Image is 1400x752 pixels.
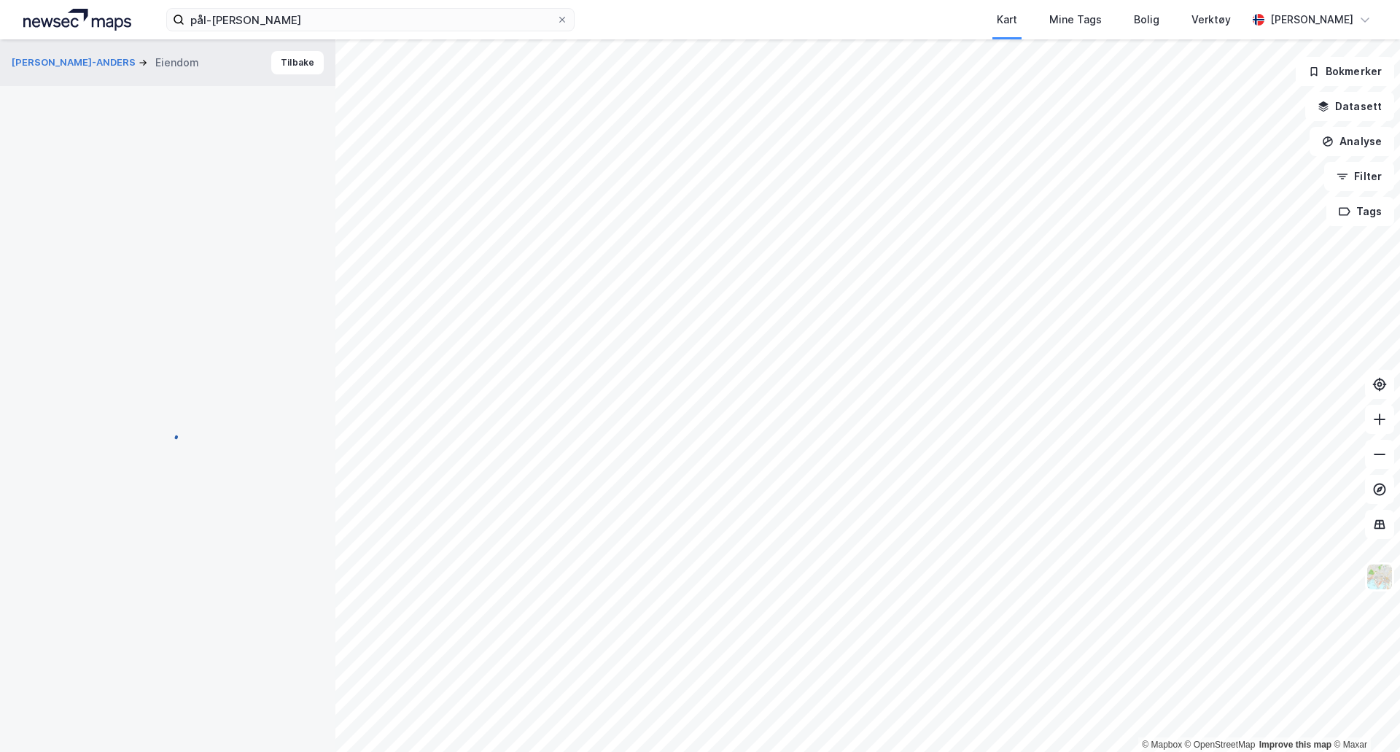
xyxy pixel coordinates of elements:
[1327,682,1400,752] iframe: Chat Widget
[1259,740,1331,750] a: Improve this map
[12,55,139,70] button: [PERSON_NAME]-ANDERS
[1324,162,1394,191] button: Filter
[184,9,556,31] input: Søk på adresse, matrikkel, gårdeiere, leietakere eller personer
[997,11,1017,28] div: Kart
[1326,197,1394,226] button: Tags
[1185,740,1256,750] a: OpenStreetMap
[1134,11,1159,28] div: Bolig
[1142,740,1182,750] a: Mapbox
[23,9,131,31] img: logo.a4113a55bc3d86da70a041830d287a7e.svg
[1296,57,1394,86] button: Bokmerker
[1305,92,1394,121] button: Datasett
[1310,127,1394,156] button: Analyse
[155,54,199,71] div: Eiendom
[1366,563,1393,591] img: Z
[1327,682,1400,752] div: Kontrollprogram for chat
[1049,11,1102,28] div: Mine Tags
[156,422,179,446] img: spinner.a6d8c91a73a9ac5275cf975e30b51cfb.svg
[1270,11,1353,28] div: [PERSON_NAME]
[1191,11,1231,28] div: Verktøy
[271,51,324,74] button: Tilbake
